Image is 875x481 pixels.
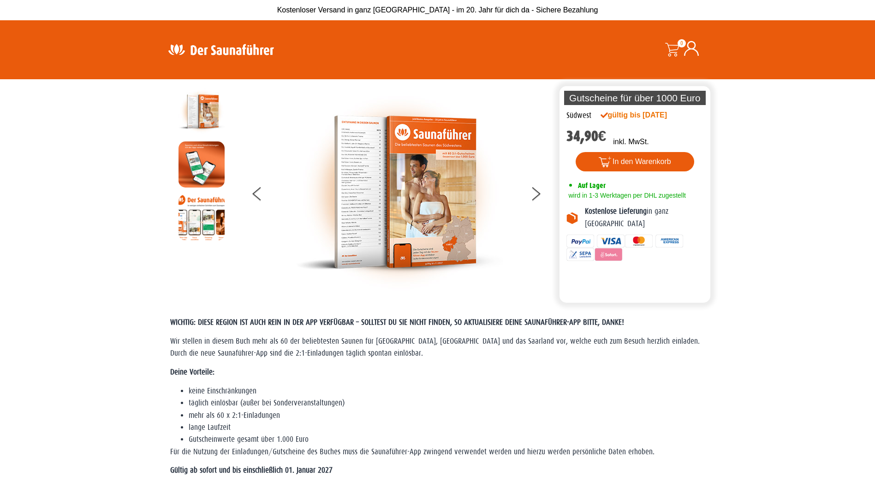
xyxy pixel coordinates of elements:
[598,128,607,145] span: €
[566,128,607,145] bdi: 34,90
[585,207,647,216] b: Kostenlose Lieferung
[576,152,694,171] button: In den Warenkorb
[189,434,705,446] li: Gutscheinwerte gesamt über 1.000 Euro
[566,110,591,122] div: Südwest
[585,205,704,230] p: in ganz [GEOGRAPHIC_DATA]
[564,91,706,105] p: Gutscheine für über 1000 Euro
[613,136,649,147] p: inkl. MwSt.
[170,337,700,358] span: Wir stellen in diesem Buch mehr als 60 der beliebtesten Saunen für [GEOGRAPHIC_DATA], [GEOGRAPHIC...
[578,181,606,190] span: Auf Lager
[189,385,705,397] li: keine Einschränkungen
[189,410,705,422] li: mehr als 60 x 2:1-Einladungen
[189,422,705,434] li: lange Laufzeit
[179,194,225,240] img: Anleitung7tn
[170,446,705,458] p: Für die Nutzung der Einladungen/Gutscheine des Buches muss die Saunaführer-App zwingend verwendet...
[566,192,686,199] span: wird in 1-3 Werktagen per DHL zugestellt
[170,368,214,376] strong: Deine Vorteile:
[277,6,598,14] span: Kostenloser Versand in ganz [GEOGRAPHIC_DATA] - im 20. Jahr für dich da - Sichere Bezahlung
[189,397,705,409] li: täglich einlösbar (außer bei Sonderveranstaltungen)
[179,141,225,188] img: MOCKUP-iPhone_regional
[678,39,686,47] span: 0
[179,88,225,135] img: der-saunafuehrer-2025-suedwest
[601,110,687,121] div: gültig bis [DATE]
[170,318,624,327] span: WICHTIG: DIESE REGION IST AUCH REIN IN DER APP VERFÜGBAR – SOLLTEST DU SIE NICHT FINDEN, SO AKTUA...
[170,466,333,475] strong: Gültig ab sofort und bis einschließlich 01. Januar 2027
[296,88,503,296] img: der-saunafuehrer-2025-suedwest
